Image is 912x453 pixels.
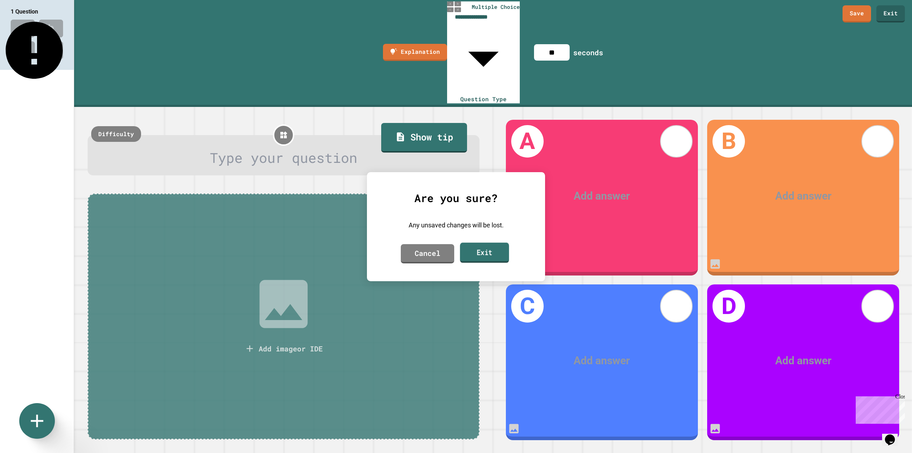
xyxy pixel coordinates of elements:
[383,44,447,61] a: Explanation
[460,95,507,103] span: Question Type
[712,290,745,323] h1: D
[843,5,871,22] a: Save
[401,244,454,263] a: Cancel
[511,125,544,158] h1: A
[853,393,905,424] iframe: chat widget
[3,3,49,45] div: Chat with us now!Close
[385,220,527,230] div: Any unsaved changes will be lost.
[259,343,323,354] div: Add image or IDE
[385,190,527,206] div: Are you sure?
[447,1,461,12] img: multiple-choice-thumbnail.png
[91,126,141,142] div: Difficulty
[876,5,905,22] a: Exit
[712,125,745,158] h1: B
[882,424,905,446] iframe: chat widget
[472,3,520,11] span: Multiple Choice
[11,8,38,15] span: 1 Question
[460,242,509,263] a: Exit
[381,123,467,153] a: Show tip
[511,290,544,323] h1: C
[573,47,603,58] div: seconds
